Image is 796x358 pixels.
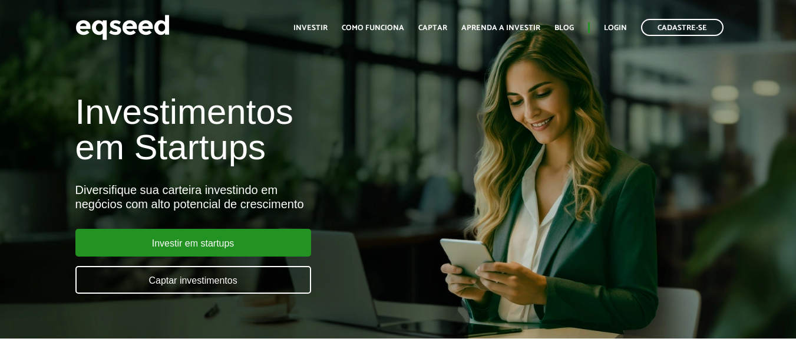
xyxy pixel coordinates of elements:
[604,24,627,32] a: Login
[75,12,170,43] img: EqSeed
[75,183,456,211] div: Diversifique sua carteira investindo em negócios com alto potencial de crescimento
[461,24,540,32] a: Aprenda a investir
[418,24,447,32] a: Captar
[342,24,404,32] a: Como funciona
[75,266,311,294] a: Captar investimentos
[75,94,456,165] h1: Investimentos em Startups
[641,19,724,36] a: Cadastre-se
[554,24,574,32] a: Blog
[75,229,311,257] a: Investir em startups
[293,24,328,32] a: Investir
